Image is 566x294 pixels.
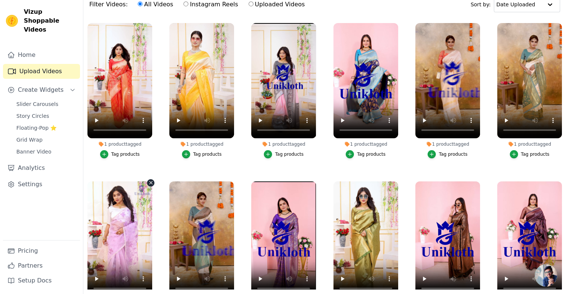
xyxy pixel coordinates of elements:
[24,7,77,34] span: Vizup Shoppable Videos
[16,100,58,108] span: Slider Carousels
[333,141,398,147] div: 1 product tagged
[346,150,386,158] button: Tag products
[183,1,188,6] input: Instagram Reels
[3,64,80,79] a: Upload Videos
[12,146,80,157] a: Banner Video
[357,151,386,157] div: Tag products
[439,151,467,157] div: Tag products
[16,112,49,120] span: Story Circles
[249,1,253,6] input: Uploaded Videos
[18,85,64,94] span: Create Widgets
[12,123,80,133] a: Floating-Pop ⭐
[264,150,304,158] button: Tag products
[415,141,480,147] div: 1 product tagged
[510,150,550,158] button: Tag products
[3,273,80,288] a: Setup Docs
[169,141,234,147] div: 1 product tagged
[3,48,80,62] a: Home
[12,135,80,145] a: Grid Wrap
[16,148,51,155] span: Banner Video
[251,141,316,147] div: 1 product tagged
[16,124,57,132] span: Floating-Pop ⭐
[3,161,80,175] a: Analytics
[138,1,143,6] input: All Videos
[147,179,154,187] button: Video Delete
[428,150,467,158] button: Tag products
[3,243,80,258] a: Pricing
[6,15,18,27] img: Vizup
[16,136,42,143] span: Grid Wrap
[111,151,140,157] div: Tag products
[87,141,152,147] div: 1 product tagged
[497,141,562,147] div: 1 product tagged
[535,264,557,287] div: Open chat
[12,111,80,121] a: Story Circles
[193,151,222,157] div: Tag products
[3,258,80,273] a: Partners
[275,151,304,157] div: Tag products
[100,150,140,158] button: Tag products
[3,177,80,192] a: Settings
[12,99,80,109] a: Slider Carousels
[182,150,222,158] button: Tag products
[3,83,80,97] button: Create Widgets
[521,151,550,157] div: Tag products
